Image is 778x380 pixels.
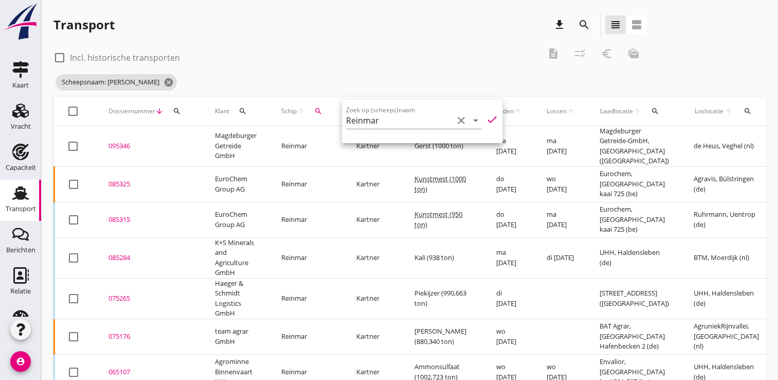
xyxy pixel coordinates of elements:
i: search [651,107,659,115]
i: arrow_upward [724,107,734,115]
i: arrow_downward [155,107,164,115]
td: Eurochem, [GEOGRAPHIC_DATA] kaai 725 (be) [587,166,681,202]
input: Zoek op (scheeps)naam [346,112,453,129]
td: EuroChem Group AG [203,202,269,237]
i: search [239,107,247,115]
td: AgruniekRijnvallei, [GEOGRAPHIC_DATA] (nl) [681,319,775,354]
i: download [553,19,566,31]
td: BTM, Moerdijk (nl) [681,237,775,278]
i: arrow_drop_down [469,114,482,127]
div: Klant [215,99,257,124]
td: di [DATE] [534,237,587,278]
td: Eurochem, [GEOGRAPHIC_DATA] kaai 725 (be) [587,202,681,237]
td: Kartner [344,166,402,202]
span: Schip [281,107,297,116]
td: Haeger & Schmidt Logistics GmbH [203,278,269,319]
div: Relatie [10,288,31,295]
td: K+S Minerals and Agriculture GmbH [203,237,269,278]
td: ma [DATE] [484,126,534,167]
td: Magdeburger Getreide-GmbH, [GEOGRAPHIC_DATA] ([GEOGRAPHIC_DATA]) [587,126,681,167]
div: Capaciteit [6,164,36,171]
i: search [314,107,322,115]
td: Reinmar [269,278,344,319]
div: Kaart [12,82,29,89]
i: check [486,113,498,126]
i: arrow_upward [297,107,305,115]
div: 085325 [108,179,190,189]
div: 085315 [108,215,190,225]
span: Kunstmest (1000 ton) [414,174,466,194]
td: Kartner [344,237,402,278]
div: Transport [6,205,36,212]
span: Dossiernummer [108,107,155,116]
i: search [578,19,590,31]
td: UHH, Haldensleben (de) [681,278,775,319]
td: Ruhrmann, Uentrop (de) [681,202,775,237]
i: account_circle [10,351,31,372]
i: cancel [164,77,174,88]
td: de Heus, Veghel (nl) [681,126,775,167]
div: 095346 [108,141,190,151]
span: Kunstmest (950 ton) [414,210,462,229]
td: Kali (938 ton) [402,237,484,278]
td: Gerst (1000 ton) [402,126,484,167]
label: Incl. historische transporten [70,53,180,63]
i: arrow_upward [514,107,522,115]
td: do [DATE] [484,202,534,237]
td: Reinmar [269,319,344,354]
td: Reinmar [269,202,344,237]
td: Kartner [344,278,402,319]
td: ma [DATE] [484,237,534,278]
td: Reinmar [269,237,344,278]
i: search [744,107,752,115]
i: arrow_upward [567,107,575,115]
span: Scheepsnaam: [PERSON_NAME] [56,74,177,91]
td: Piekijzer (990,663 ton) [402,278,484,319]
td: [STREET_ADDRESS] ([GEOGRAPHIC_DATA]) [587,278,681,319]
td: team agrar GmbH [203,319,269,354]
span: Lossen [547,107,567,116]
td: Kartner [344,126,402,167]
td: Reinmar [269,166,344,202]
td: Agravis, Bülstringen (de) [681,166,775,202]
td: wo [DATE] [534,166,587,202]
td: Kartner [344,319,402,354]
td: ma [DATE] [534,202,587,237]
i: arrow_upward [633,107,642,115]
div: 085284 [108,253,190,263]
td: wo [DATE] [484,319,534,354]
div: Vracht [11,123,31,130]
i: view_headline [609,19,622,31]
span: Laadlocatie [600,107,633,116]
td: Reinmar [269,126,344,167]
img: logo-small.a267ee39.svg [2,3,39,41]
td: UHH, Haldensleben (de) [587,237,681,278]
td: do [DATE] [484,166,534,202]
div: 065107 [108,367,190,377]
td: [PERSON_NAME] (880,340 ton) [402,319,484,354]
td: di [DATE] [484,278,534,319]
span: Loslocatie [694,107,724,116]
div: Transport [53,16,115,33]
i: clear [455,114,467,127]
div: 075176 [108,332,190,342]
td: Kartner [344,202,402,237]
td: Magdeburger Getreide GmbH [203,126,269,167]
i: view_agenda [630,19,643,31]
td: ma [DATE] [534,126,587,167]
div: Berichten [6,247,35,253]
span: Laden [496,107,514,116]
i: search [173,107,181,115]
div: 075265 [108,293,190,304]
td: EuroChem Group AG [203,166,269,202]
td: BAT Agrar, [GEOGRAPHIC_DATA] Hafenbecken 2 (de) [587,319,681,354]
